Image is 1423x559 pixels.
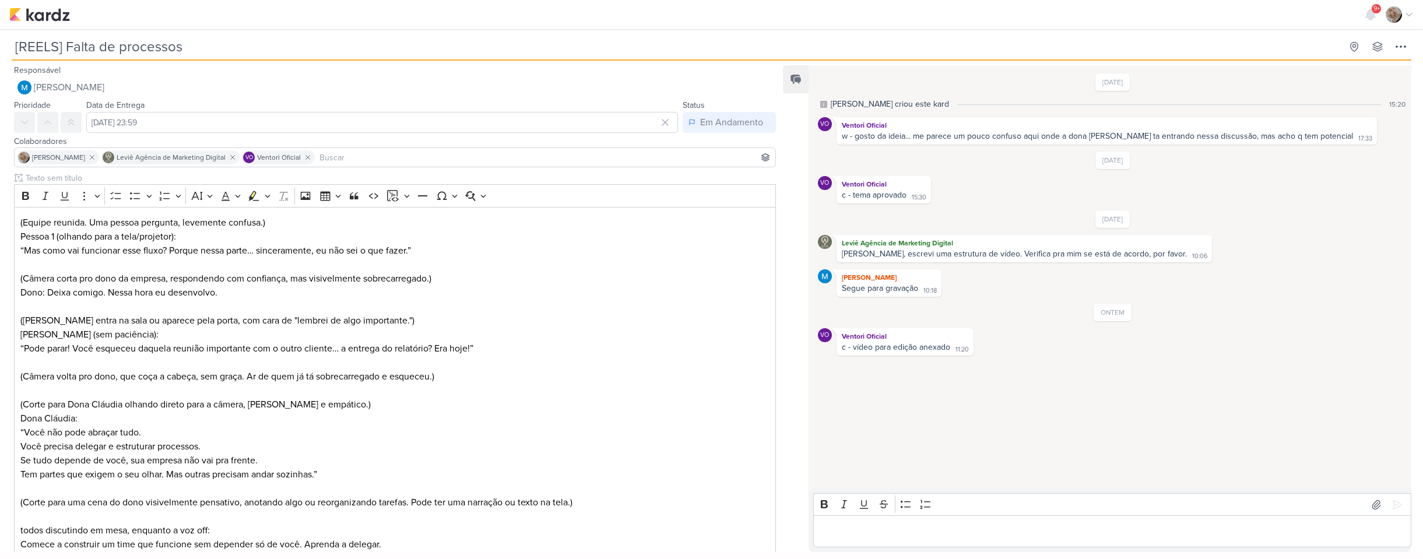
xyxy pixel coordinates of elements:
[1373,4,1380,13] span: 9+
[17,80,31,94] img: MARIANA MIRANDA
[243,152,255,163] div: Ventori Oficial
[683,100,705,110] label: Status
[839,272,939,283] div: [PERSON_NAME]
[683,112,776,133] button: Em Andamento
[923,286,937,296] div: 10:18
[1389,99,1406,110] div: 15:20
[813,515,1411,547] div: Editor editing area: main
[9,8,70,22] img: kardz.app
[317,150,773,164] input: Buscar
[818,235,832,249] img: Leviê Agência de Marketing Digital
[820,180,829,187] p: VO
[842,131,1353,141] div: w - gosto da ideia... me parece um pouco confuso aqui onde a dona [PERSON_NAME] ta entrando nessa...
[18,152,30,163] img: Sarah Violante
[818,328,832,342] div: Ventori Oficial
[245,155,253,161] p: VO
[818,269,832,283] img: MARIANA MIRANDA
[86,100,145,110] label: Data de Entrega
[842,342,950,352] div: c - vídeo para edição anexado
[14,100,51,110] label: Prioridade
[813,493,1411,516] div: Editor toolbar
[20,481,770,509] p: (Corte para uma cena do dono visivelmente pensativo, anotando algo ou reorganizando tarefas. Pode...
[103,152,114,163] img: Leviê Agência de Marketing Digital
[839,119,1375,131] div: Ventori Oficial
[20,286,770,300] p: Dono: Deixa comigo. Nessa hora eu desenvolvo.
[34,80,104,94] span: [PERSON_NAME]
[14,184,776,207] div: Editor toolbar
[831,98,949,110] div: [PERSON_NAME] criou este kard
[955,345,969,354] div: 11:20
[1386,6,1402,23] img: Sarah Violante
[842,283,918,293] div: Segue para gravação
[14,135,776,147] div: Colaboradores
[842,249,1187,259] div: [PERSON_NAME], escrevi uma estrutura de vídeo. Verifica pra mim se está de acordo, por favor.
[23,172,776,184] input: Texto sem título
[839,178,929,190] div: Ventori Oficial
[1358,134,1372,143] div: 17:33
[820,121,829,128] p: VO
[257,152,301,163] span: Ventori Oficial
[839,331,971,342] div: Ventori Oficial
[14,65,61,75] label: Responsável
[20,230,770,258] p: Pessoa 1 (olhando para a tela/projetor): “Mas como vai funcionar esse fluxo? Porque nessa parte… ...
[820,332,829,339] p: VO
[1192,252,1207,261] div: 10:06
[32,152,85,163] span: [PERSON_NAME]
[86,112,678,133] input: Select a date
[700,115,763,129] div: Em Andamento
[20,384,770,412] p: (Corte para Dona Cláudia olhando direto para a câmera, [PERSON_NAME] e empático.)
[20,412,770,481] p: Dona Cláudia: “Você não pode abraçar tudo. Você precisa delegar e estruturar processos. Se tudo d...
[818,176,832,190] div: Ventori Oficial
[20,300,770,328] p: ([PERSON_NAME] entra na sala ou aparece pela porta, com cara de "lembrei de algo importante.")
[117,152,226,163] span: Leviê Agência de Marketing Digital
[912,193,926,202] div: 15:30
[12,36,1341,57] input: Kard Sem Título
[20,216,770,230] p: (Equipe reunida. Uma pessoa pergunta, levemente confusa.)
[20,328,770,356] p: [PERSON_NAME] (sem paciência): “Pode parar! Você esqueceu daquela reunião importante com o outro ...
[818,117,832,131] div: Ventori Oficial
[14,77,776,98] button: [PERSON_NAME]
[839,237,1210,249] div: Leviê Agência de Marketing Digital
[20,370,770,384] p: (Câmera volta pro dono, que coça a cabeça, sem graça. Ar de quem já tá sobrecarregado e esqueceu.)
[842,190,906,200] div: c - tema aprovado
[20,272,770,286] p: (Câmera corta pro dono da empresa, respondendo com confiança, mas visivelmente sobrecarregado.)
